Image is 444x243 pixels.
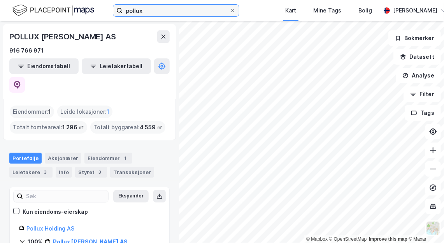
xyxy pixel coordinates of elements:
div: Portefølje [9,153,42,164]
img: logo.f888ab2527a4732fd821a326f86c7f29.svg [12,4,94,17]
button: Eiendomstabell [9,58,79,74]
button: Ekspander [113,190,149,202]
div: 3 [96,168,104,176]
iframe: Chat Widget [405,206,444,243]
div: Bolig [358,6,372,15]
input: Søk [23,190,108,202]
div: Leietakere [9,167,53,178]
div: 3 [42,168,49,176]
div: Eiendommer [84,153,132,164]
button: Bokmerker [388,30,441,46]
div: 916 766 971 [9,46,44,55]
div: Mine Tags [313,6,341,15]
input: Søk på adresse, matrikkel, gårdeiere, leietakere eller personer [123,5,230,16]
div: Eiendommer : [10,106,54,118]
div: 1 [121,154,129,162]
div: Kart [285,6,296,15]
span: 4 559 ㎡ [140,123,162,132]
div: [PERSON_NAME] [393,6,437,15]
a: Mapbox [306,236,328,242]
button: Datasett [393,49,441,65]
div: Aksjonærer [45,153,81,164]
a: Pollux Holding AS [26,225,74,232]
a: OpenStreetMap [329,236,367,242]
button: Analyse [396,68,441,83]
div: Kun eiendoms-eierskap [23,207,88,217]
a: Improve this map [369,236,407,242]
div: Leide lokasjoner : [57,106,112,118]
div: Totalt tomteareal : [10,121,87,134]
span: 1 [107,107,109,116]
button: Tags [405,105,441,121]
div: Info [56,167,72,178]
button: Filter [404,86,441,102]
div: Kontrollprogram for chat [405,206,444,243]
button: Leietakertabell [82,58,151,74]
div: Totalt byggareal : [90,121,165,134]
div: POLLUX [PERSON_NAME] AS [9,30,117,43]
div: Styret [75,167,107,178]
div: Transaksjoner [110,167,154,178]
span: 1 [48,107,51,116]
span: 1 296 ㎡ [62,123,84,132]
